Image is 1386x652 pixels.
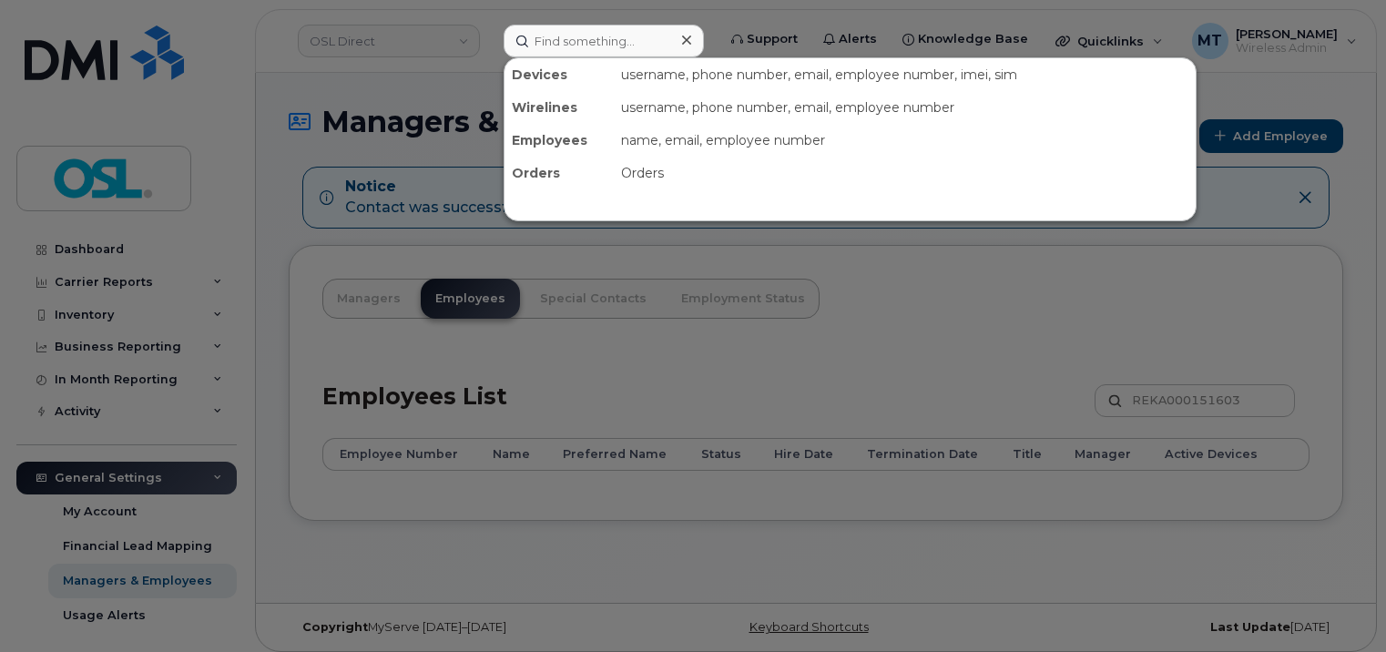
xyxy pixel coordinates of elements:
[614,157,1196,189] div: Orders
[504,124,614,157] div: Employees
[504,58,614,91] div: Devices
[614,91,1196,124] div: username, phone number, email, employee number
[614,58,1196,91] div: username, phone number, email, employee number, imei, sim
[504,157,614,189] div: Orders
[614,124,1196,157] div: name, email, employee number
[504,91,614,124] div: Wirelines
